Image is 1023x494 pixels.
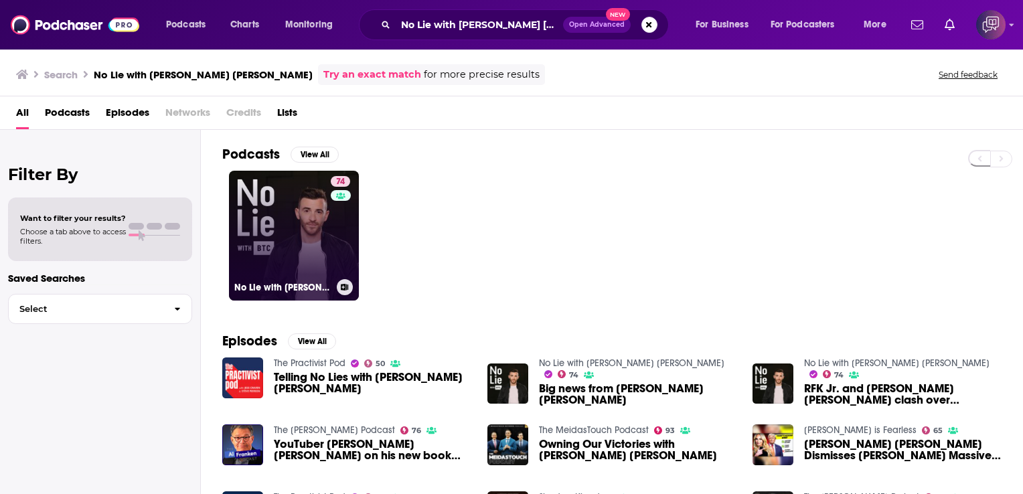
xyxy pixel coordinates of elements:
[939,13,960,36] a: Show notifications dropdown
[569,21,625,28] span: Open Advanced
[606,8,630,21] span: New
[274,357,345,369] a: The Practivist Pod
[976,10,1006,39] button: Show profile menu
[487,363,528,404] img: Big news from Brian Tyler Cohen
[274,438,471,461] a: YouTuber Brian Tyler Cohen on his new book Shameless
[230,15,259,34] span: Charts
[539,383,736,406] a: Big news from Brian Tyler Cohen
[935,69,1002,80] button: Send feedback
[558,370,579,378] a: 74
[288,333,336,349] button: View All
[804,383,1002,406] a: RFK Jr. and Brian Tyler Cohen clash over Trump, abortion, vaccines
[274,424,395,436] a: The Al Franken Podcast
[274,372,471,394] span: Telling No Lies with [PERSON_NAME] [PERSON_NAME]
[226,102,261,129] span: Credits
[487,424,528,465] img: Owning Our Victories with Brian Tyler Cohen
[372,9,682,40] div: Search podcasts, credits, & more...
[166,15,206,34] span: Podcasts
[291,147,339,163] button: View All
[665,428,675,434] span: 93
[8,272,192,284] p: Saved Searches
[412,428,421,434] span: 76
[222,333,277,349] h2: Episodes
[922,426,943,434] a: 65
[16,102,29,129] a: All
[285,15,333,34] span: Monitoring
[323,67,421,82] a: Try an exact match
[771,15,835,34] span: For Podcasters
[753,363,793,404] img: RFK Jr. and Brian Tyler Cohen clash over Trump, abortion, vaccines
[539,438,736,461] a: Owning Our Victories with Brian Tyler Cohen
[94,68,313,81] h3: No Lie with [PERSON_NAME] [PERSON_NAME]
[539,438,736,461] span: Owning Our Victories with [PERSON_NAME] [PERSON_NAME]
[44,68,78,81] h3: Search
[331,176,350,187] a: 74
[804,438,1002,461] span: [PERSON_NAME] [PERSON_NAME] Dismisses [PERSON_NAME] Massive Success
[11,12,139,37] img: Podchaser - Follow, Share and Rate Podcasts
[804,357,990,369] a: No Lie with Brian Tyler Cohen
[274,372,471,394] a: Telling No Lies with Brian Tyler Cohen
[834,372,844,378] span: 74
[157,14,223,35] button: open menu
[222,146,339,163] a: PodcastsView All
[222,146,280,163] h2: Podcasts
[336,175,345,189] span: 74
[804,438,1002,461] a: Brian Tyler Cohen Dismisses Trump's Massive Success
[686,14,765,35] button: open menu
[563,17,631,33] button: Open AdvancedNew
[539,424,649,436] a: The MeidasTouch Podcast
[364,359,386,367] a: 50
[976,10,1006,39] img: User Profile
[424,67,540,82] span: for more precise results
[229,171,359,301] a: 74No Lie with [PERSON_NAME] [PERSON_NAME]
[277,102,297,129] a: Lists
[8,165,192,184] h2: Filter By
[906,13,929,36] a: Show notifications dropdown
[276,14,350,35] button: open menu
[864,15,886,34] span: More
[762,14,854,35] button: open menu
[20,227,126,246] span: Choose a tab above to access filters.
[804,424,917,436] a: Tomi Lahren is Fearless
[9,305,163,313] span: Select
[222,357,263,398] img: Telling No Lies with Brian Tyler Cohen
[976,10,1006,39] span: Logged in as corioliscompany
[274,438,471,461] span: YouTuber [PERSON_NAME] [PERSON_NAME] on his new book Shameless
[106,102,149,129] a: Episodes
[823,370,844,378] a: 74
[854,14,903,35] button: open menu
[165,102,210,129] span: Networks
[400,426,422,434] a: 76
[234,282,331,293] h3: No Lie with [PERSON_NAME] [PERSON_NAME]
[753,424,793,465] img: Brian Tyler Cohen Dismisses Trump's Massive Success
[569,372,578,378] span: 74
[804,383,1002,406] span: RFK Jr. and [PERSON_NAME] [PERSON_NAME] clash over [PERSON_NAME], abortion, vaccines
[222,424,263,465] img: YouTuber Brian Tyler Cohen on his new book Shameless
[20,214,126,223] span: Want to filter your results?
[45,102,90,129] a: Podcasts
[539,383,736,406] span: Big news from [PERSON_NAME] [PERSON_NAME]
[654,426,676,434] a: 93
[933,428,943,434] span: 65
[396,14,563,35] input: Search podcasts, credits, & more...
[222,14,267,35] a: Charts
[696,15,749,34] span: For Business
[539,357,724,369] a: No Lie with Brian Tyler Cohen
[222,333,336,349] a: EpisodesView All
[376,361,385,367] span: 50
[8,294,192,324] button: Select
